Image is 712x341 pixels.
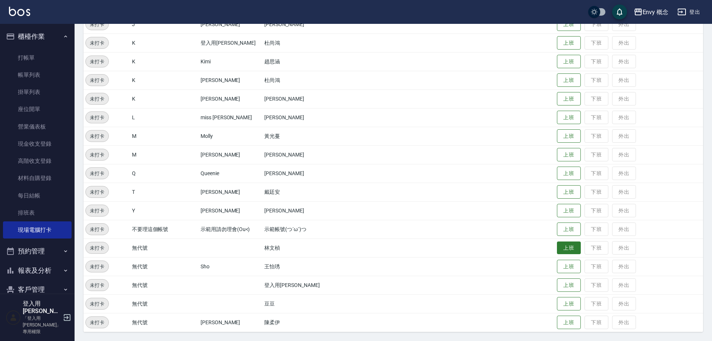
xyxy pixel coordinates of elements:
[86,151,108,159] span: 未打卡
[674,5,703,19] button: 登出
[130,34,199,52] td: K
[557,316,581,329] button: 上班
[3,49,72,66] a: 打帳單
[3,280,72,299] button: 客戶管理
[130,201,199,220] td: Y
[3,66,72,83] a: 帳單列表
[86,95,108,103] span: 未打卡
[557,111,581,124] button: 上班
[557,185,581,199] button: 上班
[557,260,581,274] button: 上班
[3,187,72,204] a: 每日結帳
[130,257,199,276] td: 無代號
[3,221,72,239] a: 現場電腦打卡
[262,164,363,183] td: [PERSON_NAME]
[262,15,363,34] td: [PERSON_NAME]
[557,55,581,69] button: 上班
[130,71,199,89] td: K
[199,183,262,201] td: [PERSON_NAME]
[3,152,72,170] a: 高階收支登錄
[86,76,108,84] span: 未打卡
[3,241,72,261] button: 預約管理
[557,36,581,50] button: 上班
[199,220,262,239] td: 示範用請勿理會(Ou<)
[199,127,262,145] td: Molly
[557,148,581,162] button: 上班
[130,239,199,257] td: 無代號
[262,276,363,294] td: 登入用[PERSON_NAME]
[557,222,581,236] button: 上班
[86,188,108,196] span: 未打卡
[262,257,363,276] td: 王怡琇
[86,207,108,215] span: 未打卡
[3,27,72,46] button: 櫃檯作業
[262,108,363,127] td: [PERSON_NAME]
[130,89,199,108] td: K
[262,34,363,52] td: 杜尚鴻
[557,167,581,180] button: 上班
[130,276,199,294] td: 無代號
[262,89,363,108] td: [PERSON_NAME]
[262,294,363,313] td: 豆豆
[3,204,72,221] a: 排班表
[199,52,262,71] td: Kimi
[199,15,262,34] td: [PERSON_NAME]
[199,145,262,164] td: [PERSON_NAME]
[557,129,581,143] button: 上班
[130,108,199,127] td: L
[612,4,627,19] button: save
[199,257,262,276] td: Sho
[631,4,672,20] button: Envy 概念
[199,201,262,220] td: [PERSON_NAME]
[86,132,108,140] span: 未打卡
[262,239,363,257] td: 林文楨
[557,92,581,106] button: 上班
[3,101,72,118] a: 座位開單
[86,319,108,326] span: 未打卡
[86,20,108,28] span: 未打卡
[130,313,199,332] td: 無代號
[86,170,108,177] span: 未打卡
[557,73,581,87] button: 上班
[130,294,199,313] td: 無代號
[262,145,363,164] td: [PERSON_NAME]
[86,281,108,289] span: 未打卡
[86,225,108,233] span: 未打卡
[557,18,581,31] button: 上班
[130,52,199,71] td: K
[130,145,199,164] td: M
[199,313,262,332] td: [PERSON_NAME]
[3,261,72,280] button: 報表及分析
[86,244,108,252] span: 未打卡
[86,39,108,47] span: 未打卡
[262,220,363,239] td: 示範帳號(つ´ω`)つ
[23,300,61,315] h5: 登入用[PERSON_NAME]
[86,114,108,121] span: 未打卡
[130,15,199,34] td: J
[557,297,581,311] button: 上班
[3,118,72,135] a: 營業儀表板
[557,241,581,255] button: 上班
[643,7,669,17] div: Envy 概念
[6,310,21,325] img: Person
[3,135,72,152] a: 現金收支登錄
[3,83,72,101] a: 掛單列表
[199,164,262,183] td: Queenie
[86,300,108,308] span: 未打卡
[262,183,363,201] td: 戴廷安
[130,164,199,183] td: Q
[86,58,108,66] span: 未打卡
[130,183,199,201] td: T
[262,52,363,71] td: 趙思涵
[130,127,199,145] td: M
[130,220,199,239] td: 不要理這個帳號
[199,89,262,108] td: [PERSON_NAME]
[557,204,581,218] button: 上班
[86,263,108,271] span: 未打卡
[262,201,363,220] td: [PERSON_NAME]
[199,108,262,127] td: miss [PERSON_NAME]
[199,34,262,52] td: 登入用[PERSON_NAME]
[199,71,262,89] td: [PERSON_NAME]
[262,127,363,145] td: 黃光蔓
[557,278,581,292] button: 上班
